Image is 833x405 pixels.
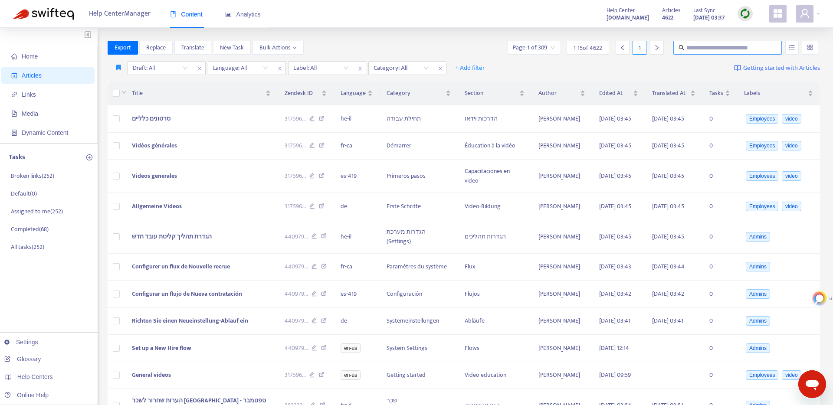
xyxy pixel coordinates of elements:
[465,88,518,98] span: Section
[654,45,660,51] span: right
[458,160,531,193] td: Capacitaciones en video
[334,220,380,254] td: he-il
[746,262,770,271] span: Admins
[531,335,592,362] td: [PERSON_NAME]
[652,140,684,150] span: [DATE] 03:45
[387,88,444,98] span: Category
[709,88,723,98] span: Tasks
[285,316,308,326] span: 440979 ...
[599,140,631,150] span: [DATE] 03:45
[652,201,684,211] span: [DATE] 03:45
[531,308,592,335] td: [PERSON_NAME]
[702,254,737,281] td: 0
[702,105,737,133] td: 0
[702,193,737,220] td: 0
[380,281,458,308] td: Configuración
[259,43,297,52] span: Bulk Actions
[458,105,531,133] td: הדרכות וידאו
[194,63,205,74] span: close
[702,281,737,308] td: 0
[693,6,715,15] span: Last Sync
[334,308,380,335] td: de
[737,82,820,105] th: Labels
[652,171,684,181] span: [DATE] 03:45
[746,202,778,211] span: Employees
[4,339,38,346] a: Settings
[11,91,17,98] span: link
[599,232,631,242] span: [DATE] 03:45
[4,392,49,398] a: Online Help
[22,129,68,136] span: Dynamic Content
[139,41,173,55] button: Replace
[4,356,41,363] a: Glossary
[132,171,177,181] span: Videos generales
[213,41,251,55] button: New Task
[132,140,177,150] span: Vidéos générales
[380,254,458,281] td: Paramètres du système
[458,281,531,308] td: Flujos
[662,13,673,23] strong: 4622
[782,141,801,150] span: video
[225,11,261,18] span: Analytics
[11,225,49,234] p: Completed ( 68 )
[380,133,458,160] td: Démarrer
[531,281,592,308] td: [PERSON_NAME]
[800,8,810,19] span: user
[285,343,308,353] span: 440979 ...
[86,154,92,160] span: plus-circle
[380,220,458,254] td: הגדרות מערכת (Settings)
[435,63,446,74] span: close
[225,11,231,17] span: area-chart
[89,6,151,22] span: Help Center Manager
[746,316,770,326] span: Admins
[285,141,306,150] span: 317596 ...
[11,72,17,78] span: account-book
[132,370,171,380] span: General videos
[702,82,737,105] th: Tasks
[170,11,203,18] span: Content
[334,160,380,193] td: es-419
[652,232,684,242] span: [DATE] 03:45
[334,281,380,308] td: es-419
[132,88,263,98] span: Title
[693,13,725,23] strong: [DATE] 03:37
[285,262,308,271] span: 440979 ...
[334,254,380,281] td: fr-ca
[782,202,801,211] span: video
[599,114,631,124] span: [DATE] 03:45
[746,141,778,150] span: Employees
[253,41,304,55] button: Bulk Actionsdown
[341,343,361,353] span: en-us
[531,254,592,281] td: [PERSON_NAME]
[285,114,306,124] span: 317596 ...
[22,72,42,79] span: Articles
[132,289,242,299] span: Configurar un flujo de Nueva contratación
[599,171,631,181] span: [DATE] 03:45
[22,53,38,60] span: Home
[531,160,592,193] td: [PERSON_NAME]
[380,362,458,389] td: Getting started
[599,88,631,98] span: Edited At
[599,343,629,353] span: [DATE] 12:14
[734,65,741,72] img: image-link
[334,133,380,160] td: fr-ca
[108,41,138,55] button: Export
[798,370,826,398] iframe: Button to launch messaging window, conversation in progress
[132,114,171,124] span: סרטונים כלליים
[607,13,649,23] a: [DOMAIN_NAME]
[702,308,737,335] td: 0
[285,88,320,98] span: Zendesk ID
[274,63,285,74] span: close
[181,43,204,52] span: Translate
[702,133,737,160] td: 0
[125,82,277,105] th: Title
[734,61,820,75] a: Getting started with Articles
[380,335,458,362] td: System Settings
[334,193,380,220] td: de
[11,111,17,117] span: file-image
[744,88,806,98] span: Labels
[11,53,17,59] span: home
[458,362,531,389] td: Video education
[121,90,127,95] span: down
[662,6,680,15] span: Articles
